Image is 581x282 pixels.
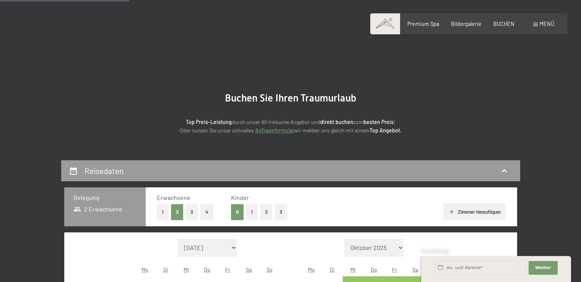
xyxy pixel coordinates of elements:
[493,21,514,27] a: BUCHEN
[275,204,288,220] button: 3
[308,266,315,273] abbr: Montag
[225,92,356,104] span: Buchen Sie Ihren Traumurlaub
[225,266,230,273] abbr: Freitag
[73,205,123,213] span: 2 Erwachsene
[371,266,377,273] abbr: Donnerstag
[246,266,252,273] abbr: Samstag
[157,204,169,220] button: 1
[350,266,356,273] abbr: Mittwoch
[186,119,232,125] strong: Top Preis-Leistung
[231,194,249,201] span: Kinder
[163,266,168,273] abbr: Dienstag
[369,127,402,134] strong: Top Angebot.
[535,265,551,271] span: Weiter
[85,166,124,176] h2: Reisedaten
[184,266,189,273] abbr: Mittwoch
[157,194,190,201] span: Erwachsene
[255,127,294,134] a: Anfrageformular
[200,204,213,220] button: 4
[320,119,353,125] strong: direkt buchen
[540,21,554,27] span: Menü
[392,266,397,273] abbr: Freitag
[529,261,558,275] button: Weiter
[412,266,418,273] abbr: Samstag
[204,266,210,273] abbr: Donnerstag
[231,204,244,220] button: 0
[73,193,137,202] h3: Belegung
[330,266,335,273] abbr: Dienstag
[443,203,506,220] button: Zimmer hinzufügen
[246,204,258,220] button: 1
[363,119,394,125] strong: besten Preis
[186,204,199,220] button: 3
[122,118,459,135] p: durch unser All-inklusive Angebot und zum ! Oder nutzen Sie unser schnelles wir melden uns gleich...
[421,248,450,253] span: Schnellanfrage
[171,204,184,220] button: 2
[267,266,273,273] abbr: Sonntag
[407,21,439,27] a: Premium Spa
[451,21,482,27] a: Bildergalerie
[260,204,273,220] button: 2
[142,266,148,273] abbr: Montag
